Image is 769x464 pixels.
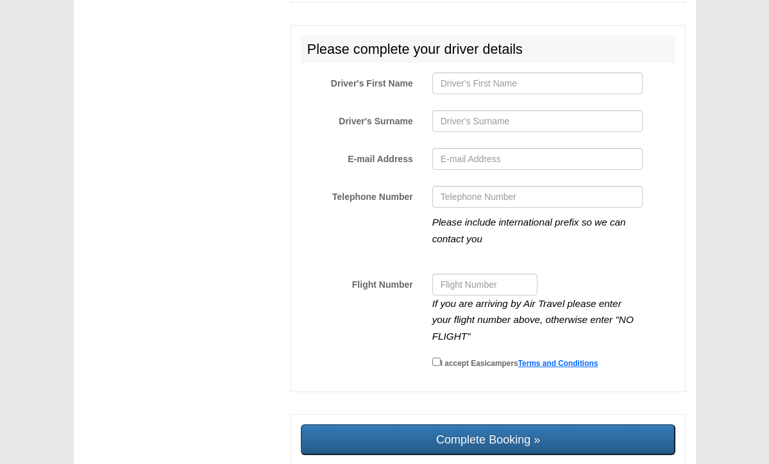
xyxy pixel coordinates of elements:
[291,110,423,128] label: Driver's Surname
[441,359,598,368] small: I accept Easicampers
[432,186,643,208] input: Telephone Number
[432,110,643,132] input: Driver's Surname
[432,274,537,295] input: Flight Number
[432,72,643,94] input: Driver's First Name
[301,424,676,455] input: Complete Booking »
[432,298,634,342] i: If you are arriving by Air Travel please enter your flight number above, otherwise enter "NO FLIGHT"
[432,358,441,366] input: I accept EasicampersTerms and Conditions
[291,72,423,90] label: Driver's First Name
[432,148,643,170] input: E-mail Address
[291,186,423,203] label: Telephone Number
[518,359,598,368] a: Terms and Conditions
[432,217,626,244] i: Please include international prefix so we can contact you
[291,274,423,291] label: Flight Number
[301,35,676,63] h2: Please complete your driver details
[291,148,423,165] label: E-mail Address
